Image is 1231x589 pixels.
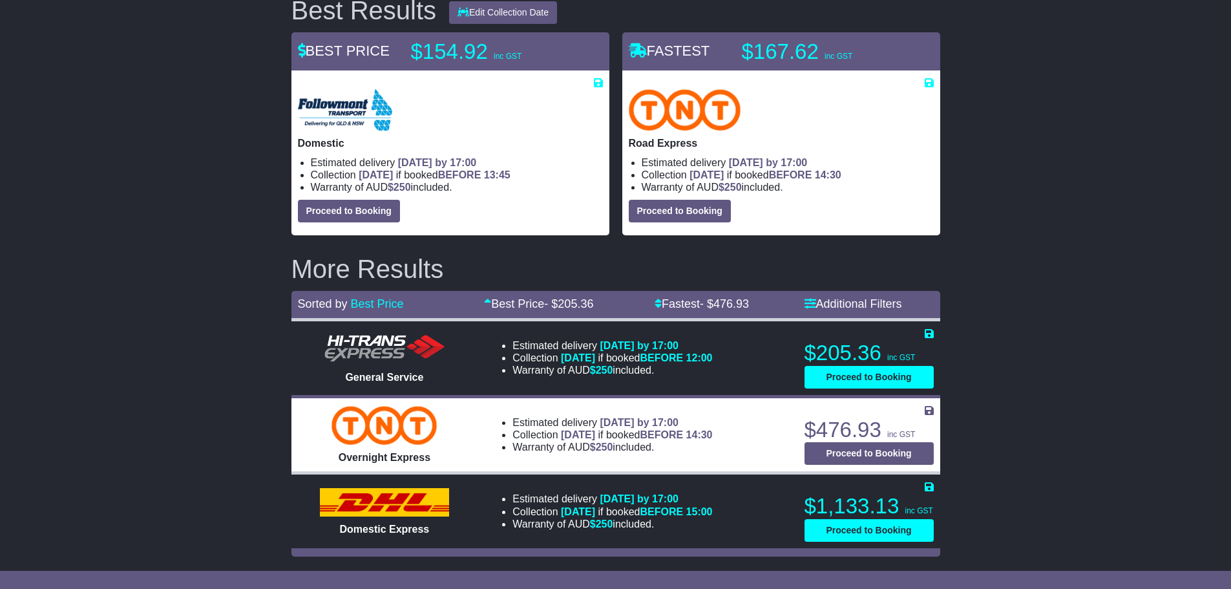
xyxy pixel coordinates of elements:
[640,352,683,363] span: BEFORE
[805,366,934,389] button: Proceed to Booking
[713,297,749,310] span: 476.93
[449,1,557,24] button: Edit Collection Date
[298,297,348,310] span: Sorted by
[291,255,940,283] h2: More Results
[561,429,712,440] span: if booked
[686,429,713,440] span: 14:30
[642,156,934,169] li: Estimated delivery
[742,39,903,65] p: $167.62
[825,52,852,61] span: inc GST
[769,169,812,180] span: BEFORE
[561,506,595,517] span: [DATE]
[805,442,934,465] button: Proceed to Booking
[590,519,613,530] span: $
[311,181,603,193] li: Warranty of AUD included.
[590,365,613,376] span: $
[311,169,603,181] li: Collection
[729,157,808,168] span: [DATE] by 17:00
[596,365,613,376] span: 250
[320,488,449,517] img: DHL: Domestic Express
[640,506,683,517] span: BEFORE
[512,506,712,518] li: Collection
[340,524,430,535] span: Domestic Express
[544,297,593,310] span: - $
[359,169,393,180] span: [DATE]
[629,43,710,59] span: FASTEST
[596,442,613,453] span: 250
[388,182,411,193] span: $
[311,156,603,169] li: Estimated delivery
[686,506,713,517] span: 15:00
[298,89,392,131] img: Followmont Transport: Domestic
[629,200,731,222] button: Proceed to Booking
[398,157,477,168] span: [DATE] by 17:00
[512,441,712,453] li: Warranty of AUD included.
[438,169,481,180] span: BEFORE
[719,182,742,193] span: $
[512,416,712,429] li: Estimated delivery
[561,506,712,517] span: if booked
[640,429,683,440] span: BEFORE
[805,297,902,310] a: Additional Filters
[351,297,404,310] a: Best Price
[700,297,749,310] span: - $
[394,182,411,193] span: 250
[512,518,712,530] li: Warranty of AUD included.
[805,417,934,443] p: $476.93
[805,340,934,366] p: $205.36
[484,297,593,310] a: Best Price- $205.36
[629,137,934,149] p: Road Express
[905,506,932,515] span: inc GST
[600,340,679,351] span: [DATE] by 17:00
[512,352,712,364] li: Collection
[689,169,841,180] span: if booked
[561,352,595,363] span: [DATE]
[512,429,712,441] li: Collection
[298,137,603,149] p: Domestic
[805,519,934,542] button: Proceed to Booking
[331,406,437,445] img: TNT Domestic: Overnight Express
[339,452,430,463] span: Overnight Express
[629,89,741,131] img: TNT Domestic: Road Express
[686,352,713,363] span: 12:00
[887,353,915,362] span: inc GST
[320,332,449,365] img: HiTrans: General Service
[359,169,510,180] span: if booked
[512,339,712,352] li: Estimated delivery
[411,39,573,65] p: $154.92
[512,364,712,376] li: Warranty of AUD included.
[724,182,742,193] span: 250
[887,430,915,439] span: inc GST
[484,169,510,180] span: 13:45
[805,493,934,519] p: $1,133.13
[298,200,400,222] button: Proceed to Booking
[596,519,613,530] span: 250
[600,417,679,428] span: [DATE] by 17:00
[689,169,724,180] span: [DATE]
[345,372,423,383] span: General Service
[655,297,749,310] a: Fastest- $476.93
[590,442,613,453] span: $
[494,52,521,61] span: inc GST
[642,169,934,181] li: Collection
[298,43,390,59] span: BEST PRICE
[561,429,595,440] span: [DATE]
[642,181,934,193] li: Warranty of AUD included.
[815,169,841,180] span: 14:30
[561,352,712,363] span: if booked
[558,297,593,310] span: 205.36
[600,493,679,504] span: [DATE] by 17:00
[512,493,712,505] li: Estimated delivery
